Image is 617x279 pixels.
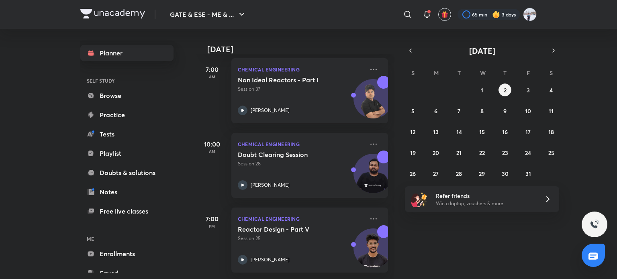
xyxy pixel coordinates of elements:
button: October 1, 2025 [476,83,488,96]
abbr: October 12, 2025 [410,128,415,136]
abbr: October 25, 2025 [548,149,554,157]
p: AM [196,74,228,79]
p: Win a laptop, vouchers & more [436,200,535,207]
a: Practice [80,107,174,123]
abbr: October 24, 2025 [525,149,531,157]
button: October 3, 2025 [522,83,535,96]
h5: 7:00 [196,214,228,224]
img: streak [492,10,500,18]
p: [PERSON_NAME] [251,107,290,114]
button: GATE & ESE - ME & ... [165,6,251,22]
p: [PERSON_NAME] [251,181,290,189]
abbr: Saturday [550,69,553,77]
button: October 18, 2025 [545,125,558,138]
abbr: October 1, 2025 [481,86,483,94]
a: Tests [80,126,174,142]
button: October 26, 2025 [407,167,419,180]
a: Playlist [80,145,174,161]
h4: [DATE] [207,45,396,54]
button: October 31, 2025 [522,167,535,180]
h5: Doubt Clearing Session [238,151,338,159]
button: October 25, 2025 [545,146,558,159]
abbr: October 30, 2025 [502,170,509,177]
p: Chemical Engineering [238,65,364,74]
abbr: October 10, 2025 [525,107,531,115]
abbr: October 27, 2025 [433,170,439,177]
abbr: October 15, 2025 [479,128,485,136]
p: PM [196,224,228,228]
button: October 6, 2025 [429,104,442,117]
button: October 10, 2025 [522,104,535,117]
abbr: October 22, 2025 [479,149,485,157]
h6: SELF STUDY [80,74,174,88]
abbr: October 14, 2025 [456,128,462,136]
button: October 12, 2025 [407,125,419,138]
abbr: October 6, 2025 [434,107,437,115]
h5: Non Ideal Reactors - Part I [238,76,338,84]
button: October 28, 2025 [453,167,466,180]
a: Free live classes [80,203,174,219]
button: October 29, 2025 [476,167,488,180]
button: [DATE] [416,45,548,56]
button: October 17, 2025 [522,125,535,138]
button: October 9, 2025 [499,104,511,117]
p: Chemical Engineering [238,214,364,224]
button: October 11, 2025 [545,104,558,117]
button: October 30, 2025 [499,167,511,180]
p: Session 25 [238,235,364,242]
p: Session 37 [238,86,364,93]
abbr: October 20, 2025 [433,149,439,157]
p: AM [196,149,228,154]
img: referral [411,191,427,207]
a: Doubts & solutions [80,165,174,181]
a: Company Logo [80,9,145,20]
abbr: October 8, 2025 [480,107,484,115]
h5: 7:00 [196,65,228,74]
abbr: October 18, 2025 [548,128,554,136]
img: Avatar [354,233,392,271]
abbr: October 2, 2025 [504,86,507,94]
a: Browse [80,88,174,104]
img: avatar [441,11,448,18]
abbr: Wednesday [480,69,486,77]
h5: Reactor Design - Part V [238,225,338,233]
abbr: October 23, 2025 [502,149,508,157]
p: [PERSON_NAME] [251,256,290,263]
button: October 13, 2025 [429,125,442,138]
button: October 4, 2025 [545,83,558,96]
abbr: October 16, 2025 [502,128,508,136]
button: October 14, 2025 [453,125,466,138]
h5: 10:00 [196,139,228,149]
img: Nikhil [523,8,537,21]
abbr: October 7, 2025 [458,107,460,115]
abbr: October 26, 2025 [410,170,416,177]
img: Avatar [354,158,392,197]
button: October 7, 2025 [453,104,466,117]
abbr: October 31, 2025 [525,170,531,177]
button: October 22, 2025 [476,146,488,159]
abbr: Thursday [503,69,507,77]
abbr: October 17, 2025 [525,128,531,136]
button: October 5, 2025 [407,104,419,117]
abbr: October 11, 2025 [549,107,554,115]
abbr: October 13, 2025 [433,128,439,136]
p: Chemical Engineering [238,139,364,149]
button: avatar [438,8,451,21]
abbr: Monday [434,69,439,77]
img: Company Logo [80,9,145,18]
abbr: October 4, 2025 [550,86,553,94]
abbr: October 5, 2025 [411,107,415,115]
abbr: October 28, 2025 [456,170,462,177]
abbr: Tuesday [458,69,461,77]
button: October 8, 2025 [476,104,488,117]
abbr: October 19, 2025 [410,149,416,157]
button: October 27, 2025 [429,167,442,180]
abbr: October 3, 2025 [527,86,530,94]
button: October 24, 2025 [522,146,535,159]
p: Session 28 [238,160,364,167]
abbr: October 9, 2025 [503,107,507,115]
abbr: Friday [527,69,530,77]
button: October 19, 2025 [407,146,419,159]
button: October 15, 2025 [476,125,488,138]
abbr: October 29, 2025 [479,170,485,177]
